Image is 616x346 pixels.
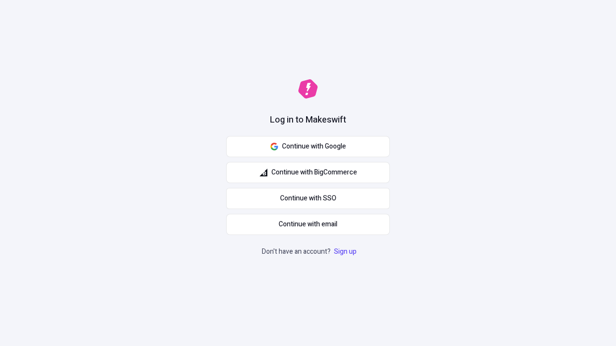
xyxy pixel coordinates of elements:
h1: Log in to Makeswift [270,114,346,126]
button: Continue with Google [226,136,390,157]
button: Continue with email [226,214,390,235]
a: Continue with SSO [226,188,390,209]
button: Continue with BigCommerce [226,162,390,183]
span: Continue with email [279,219,337,230]
p: Don't have an account? [262,247,359,257]
a: Sign up [332,247,359,257]
span: Continue with Google [282,141,346,152]
span: Continue with BigCommerce [271,167,357,178]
